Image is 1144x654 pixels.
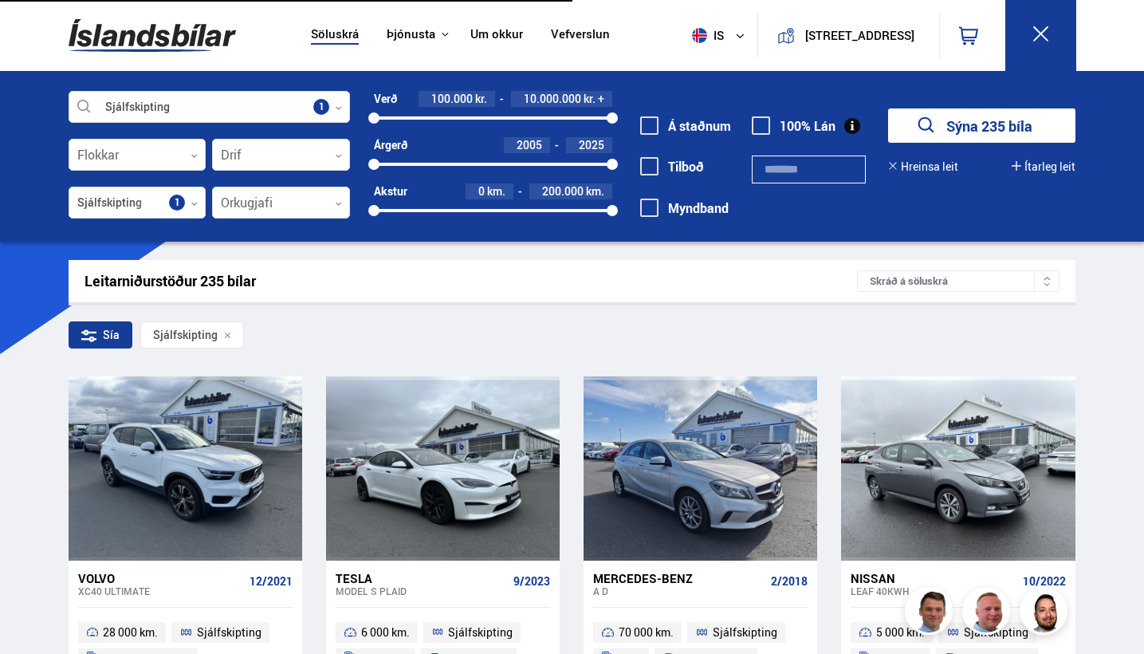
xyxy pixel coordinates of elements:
[69,10,236,61] img: G0Ugv5HjCgRt.svg
[857,270,1059,292] div: Skráð á söluskrá
[801,29,918,42] button: [STREET_ADDRESS]
[907,589,955,637] img: FbJEzSuNWCJXmdc-.webp
[475,93,487,105] span: kr.
[1012,160,1075,173] button: Ítarleg leit
[1023,575,1066,588] span: 10/2022
[593,571,765,585] div: Mercedes-Benz
[542,183,584,199] span: 200.000
[103,623,158,642] span: 28 000 km.
[85,273,858,290] div: Leitarniðurstöður 235 bílar
[524,91,581,106] span: 10.000.000
[640,119,731,133] label: Á staðnum
[78,585,243,597] div: XC40 ULTIMATE
[250,575,293,588] span: 12/2021
[78,571,243,585] div: Volvo
[1022,589,1070,637] img: nhp88E3Fdnt1Opn2.png
[336,585,507,597] div: Model S PLAID
[752,119,835,133] label: 100% Lán
[593,585,765,597] div: A D
[686,28,725,43] span: is
[965,589,1012,637] img: siFngHWaQ9KaOqBr.png
[487,185,505,198] span: km.
[197,623,261,642] span: Sjálfskipting
[431,91,473,106] span: 100.000
[336,571,507,585] div: Tesla
[686,12,757,59] button: is
[586,185,604,198] span: km.
[771,575,808,588] span: 2/2018
[374,93,397,105] div: Verð
[851,571,1016,585] div: Nissan
[374,139,407,152] div: Árgerð
[517,137,542,152] span: 2005
[448,623,513,642] span: Sjálfskipting
[598,93,604,105] span: +
[470,27,523,44] a: Um okkur
[888,160,958,173] button: Hreinsa leit
[851,585,1016,597] div: Leaf 40KWH
[361,623,410,642] span: 6 000 km.
[876,623,925,642] span: 5 000 km.
[387,27,435,42] button: Þjónusta
[692,28,707,43] img: svg+xml;base64,PHN2ZyB4bWxucz0iaHR0cDovL3d3dy53My5vcmcvMjAwMC9zdmciIHdpZHRoPSI1MTIiIGhlaWdodD0iNT...
[311,27,359,44] a: Söluskrá
[619,623,674,642] span: 70 000 km.
[374,185,407,198] div: Akstur
[551,27,610,44] a: Vefverslun
[478,183,485,199] span: 0
[713,623,777,642] span: Sjálfskipting
[640,201,729,215] label: Myndband
[69,321,132,349] div: Sía
[767,13,930,58] a: [STREET_ADDRESS]
[888,108,1075,143] button: Sýna 235 bíla
[513,575,550,588] span: 9/2023
[584,93,596,105] span: kr.
[640,160,704,174] label: Tilboð
[579,137,604,152] span: 2025
[153,329,218,341] span: Sjálfskipting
